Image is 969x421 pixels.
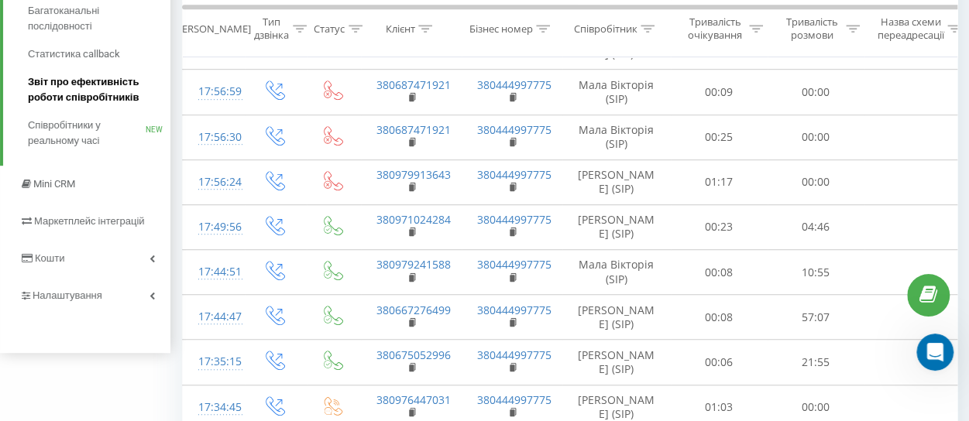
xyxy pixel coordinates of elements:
[671,250,768,295] td: 00:08
[198,302,229,332] div: 17:44:47
[376,167,451,182] a: 380979913643
[562,295,671,340] td: [PERSON_NAME] (SIP)
[173,22,251,36] div: [PERSON_NAME]
[477,167,552,182] a: 380444997775
[33,289,102,301] span: Налаштування
[671,340,768,385] td: 00:06
[562,159,671,204] td: [PERSON_NAME] (SIP)
[768,295,864,340] td: 57:07
[671,204,768,249] td: 00:23
[768,159,864,204] td: 00:00
[562,70,671,115] td: Мала Вікторія (SIP)
[254,16,289,43] div: Тип дзвінка
[33,178,75,190] span: Mini CRM
[198,122,229,152] div: 17:56:30
[198,257,229,287] div: 17:44:51
[198,167,229,197] div: 17:56:24
[477,303,552,317] a: 380444997775
[469,22,532,36] div: Бізнес номер
[34,215,145,227] span: Маркетплейс інтеграцій
[28,118,146,149] span: Співробітники у реальному часі
[198,347,229,377] div: 17:35:15
[376,257,451,272] a: 380979241588
[477,77,552,92] a: 380444997775
[916,334,954,371] iframe: Intercom live chat
[376,122,451,137] a: 380687471921
[671,70,768,115] td: 00:09
[877,16,943,43] div: Назва схеми переадресації
[28,111,170,155] a: Співробітники у реальному часіNEW
[562,340,671,385] td: [PERSON_NAME] (SIP)
[768,204,864,249] td: 04:46
[376,212,451,227] a: 380971024284
[198,77,229,107] div: 17:56:59
[376,347,451,362] a: 380675052996
[768,70,864,115] td: 00:00
[28,74,163,105] span: Звіт про ефективність роботи співробітників
[385,22,414,36] div: Клієнт
[768,340,864,385] td: 21:55
[198,212,229,242] div: 17:49:56
[35,252,64,264] span: Кошти
[477,122,552,137] a: 380444997775
[314,22,345,36] div: Статус
[477,347,552,362] a: 380444997775
[376,392,451,407] a: 380976447031
[671,159,768,204] td: 01:17
[562,204,671,249] td: [PERSON_NAME] (SIP)
[768,115,864,159] td: 00:00
[376,77,451,92] a: 380687471921
[376,303,451,317] a: 380667276499
[28,3,163,34] span: Багатоканальні послідовності
[28,46,120,62] span: Статистика callback
[477,392,552,407] a: 380444997775
[671,295,768,340] td: 00:08
[781,16,842,43] div: Тривалість розмови
[768,250,864,295] td: 10:55
[28,68,170,111] a: Звіт про ефективність роботи співробітників
[477,212,552,227] a: 380444997775
[28,40,170,68] a: Статистика callback
[477,257,552,272] a: 380444997775
[671,115,768,159] td: 00:25
[562,115,671,159] td: Мала Вікторія (SIP)
[562,250,671,295] td: Мала Вікторія (SIP)
[573,22,637,36] div: Співробітник
[684,16,745,43] div: Тривалість очікування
